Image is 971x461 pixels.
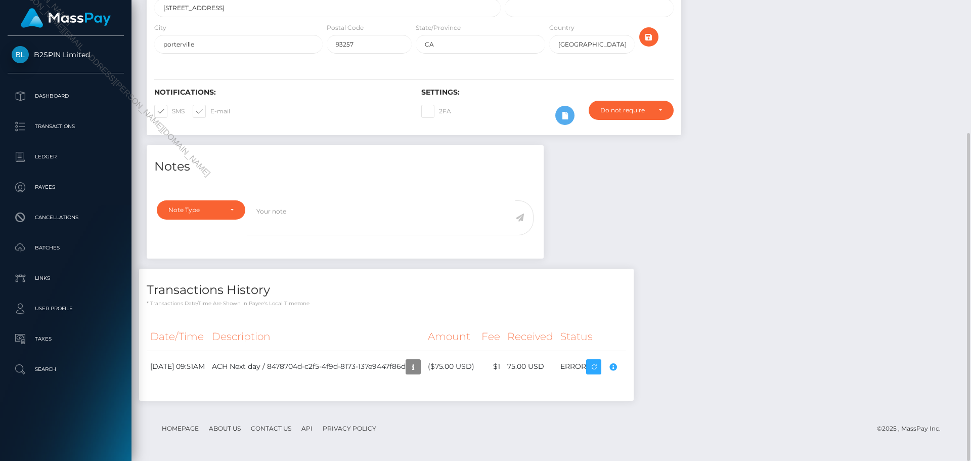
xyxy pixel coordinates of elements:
td: ERROR [557,351,626,383]
a: Taxes [8,326,124,352]
th: Fee [478,323,504,351]
img: MassPay Logo [21,8,111,28]
label: E-mail [193,105,230,118]
th: Description [208,323,424,351]
th: Status [557,323,626,351]
td: 75.00 USD [504,351,557,383]
span: B2SPIN Limited [8,50,124,59]
button: Note Type [157,200,245,220]
h4: Transactions History [147,281,626,299]
div: © 2025 , MassPay Inc. [877,423,948,434]
p: Search [12,362,120,377]
th: Date/Time [147,323,208,351]
a: Transactions [8,114,124,139]
a: User Profile [8,296,124,321]
p: Cancellations [12,210,120,225]
p: Batches [12,240,120,256]
td: [DATE] 09:51AM [147,351,208,383]
p: Ledger [12,149,120,164]
p: * Transactions date/time are shown in payee's local timezone [147,300,626,307]
p: Transactions [12,119,120,134]
a: API [297,421,317,436]
button: Do not require [589,101,674,120]
a: Cancellations [8,205,124,230]
a: Links [8,266,124,291]
td: $1 [478,351,504,383]
p: Links [12,271,120,286]
th: Received [504,323,557,351]
a: Payees [8,175,124,200]
label: State/Province [416,23,461,32]
h6: Notifications: [154,88,406,97]
p: User Profile [12,301,120,316]
h6: Settings: [421,88,673,97]
div: Note Type [168,206,222,214]
a: Ledger [8,144,124,170]
a: Privacy Policy [319,421,380,436]
p: Dashboard [12,89,120,104]
img: B2SPIN Limited [12,46,29,63]
label: Country [549,23,575,32]
a: Homepage [158,421,203,436]
td: ($75.00 USD) [424,351,478,383]
label: Postal Code [327,23,364,32]
div: Do not require [600,106,650,114]
label: City [154,23,166,32]
a: Dashboard [8,83,124,109]
a: Batches [8,235,124,261]
h4: Notes [154,158,536,176]
a: Contact Us [247,421,295,436]
label: SMS [154,105,185,118]
p: Payees [12,180,120,195]
p: Taxes [12,331,120,347]
td: ACH Next day / 8478704d-c2f5-4f9d-8173-137e9447f86d [208,351,424,383]
a: About Us [205,421,245,436]
th: Amount [424,323,478,351]
a: Search [8,357,124,382]
label: 2FA [421,105,451,118]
